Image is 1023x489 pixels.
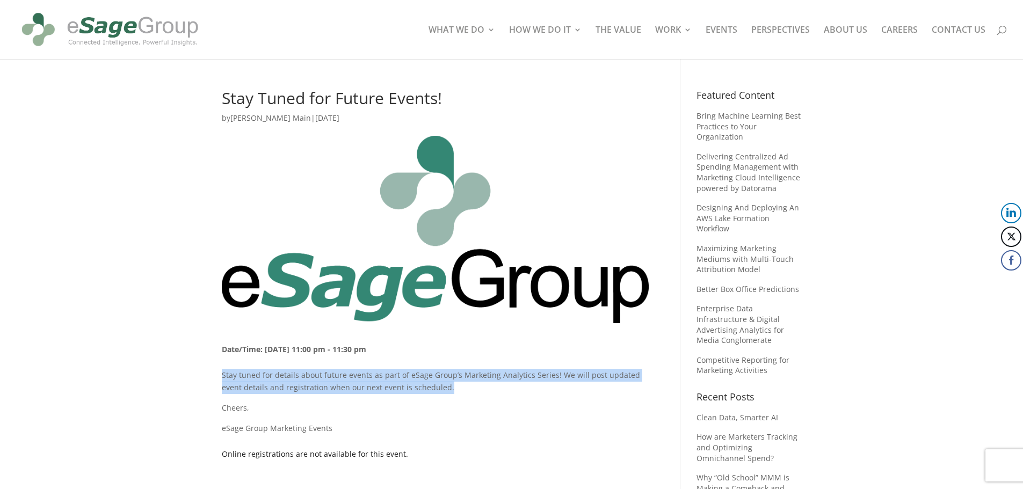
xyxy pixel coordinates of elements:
a: EVENTS [706,26,737,59]
h4: Featured Content [696,90,801,105]
img: eSage Group [18,4,202,55]
button: LinkedIn Share [1001,203,1021,223]
a: Better Box Office Predictions [696,284,799,294]
a: WHAT WE DO [429,26,495,59]
p: Cheers, [222,402,649,422]
a: CAREERS [881,26,918,59]
a: CONTACT US [932,26,985,59]
a: HOW WE DO IT [509,26,582,59]
a: WORK [655,26,692,59]
button: Facebook Share [1001,250,1021,271]
a: Clean Data, Smarter AI [696,412,778,422]
span: [DATE] [315,113,339,123]
button: Twitter Share [1001,227,1021,247]
h1: Stay Tuned for Future Events! [222,90,649,112]
a: Enterprise Data Infrastructure & Digital Advertising Analytics for Media Conglomerate [696,303,784,345]
a: Maximizing Marketing Mediums with Multi-Touch Attribution Model [696,243,794,274]
a: THE VALUE [596,26,641,59]
a: How are Marketers Tracking and Optimizing Omnichannel Spend? [696,432,797,463]
a: Bring Machine Learning Best Practices to Your Organization [696,111,801,142]
a: Delivering Centralized Ad Spending Management with Marketing Cloud Intelligence powered by Datorama [696,151,800,193]
b: Date/Time: [DATE] 11:00 pm - 11:30 pm [222,344,366,354]
h4: Recent Posts [696,392,801,407]
a: PERSPECTIVES [751,26,810,59]
p: eSage Group Marketing Events [222,422,649,435]
p: Stay tuned for details about future events as part of eSage Group’s Marketing Analytics Series! W... [222,369,649,402]
a: Designing And Deploying An AWS Lake Formation Workflow [696,202,799,233]
p: by | [222,112,649,133]
a: ABOUT US [824,26,867,59]
a: [PERSON_NAME] Main [230,113,311,123]
p: Online registrations are not available for this event. [222,448,649,461]
a: Competitive Reporting for Marketing Activities [696,355,789,376]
